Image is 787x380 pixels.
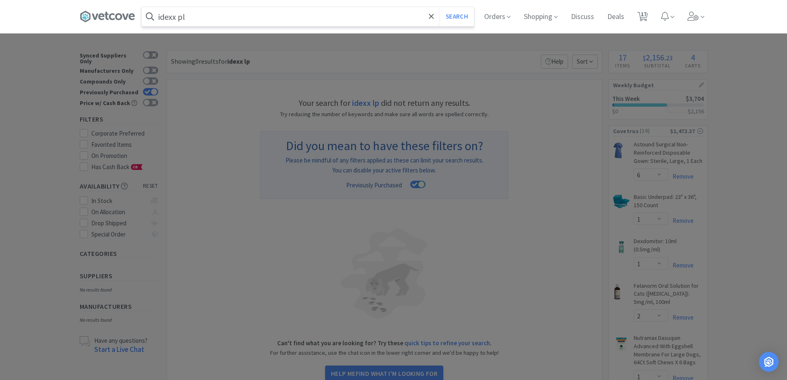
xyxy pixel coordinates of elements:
a: 17 [634,14,651,22]
input: Search by item, sku, manufacturer, ingredient, size... [142,7,474,26]
a: Deals [604,13,628,21]
a: Discuss [568,13,597,21]
button: Search [440,7,474,26]
div: Open Intercom Messenger [759,352,779,372]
